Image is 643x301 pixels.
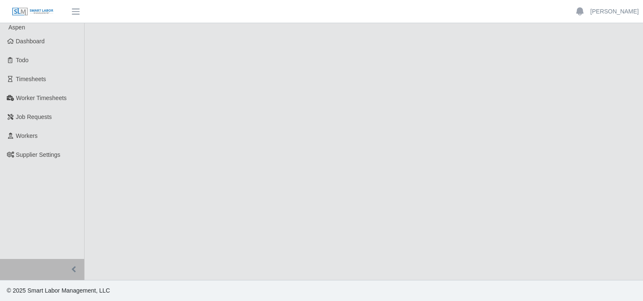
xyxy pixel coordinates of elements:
span: Dashboard [16,38,45,45]
span: Job Requests [16,114,52,120]
span: Workers [16,132,38,139]
span: Timesheets [16,76,46,82]
span: © 2025 Smart Labor Management, LLC [7,287,110,294]
img: SLM Logo [12,7,54,16]
span: Worker Timesheets [16,95,66,101]
a: [PERSON_NAME] [590,7,639,16]
span: Todo [16,57,29,63]
span: Supplier Settings [16,151,61,158]
span: Aspen [8,24,25,31]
